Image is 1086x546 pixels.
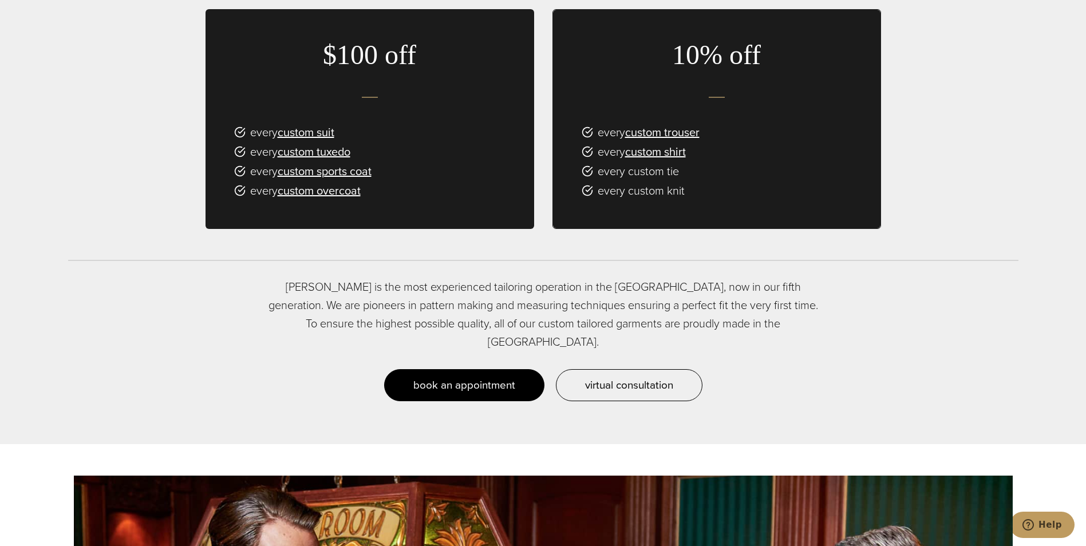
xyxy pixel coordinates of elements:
span: every [598,143,686,161]
span: every [250,143,350,161]
h3: $100 off [206,38,534,72]
span: every [250,162,372,180]
a: custom sports coat [278,163,372,180]
a: custom overcoat [278,182,361,199]
span: virtual consultation [585,377,673,393]
iframe: Opens a widget where you can chat to one of our agents [1013,512,1075,540]
a: custom shirt [625,143,686,160]
span: every [598,123,700,141]
span: book an appointment [413,377,515,393]
p: [PERSON_NAME] is the most experienced tailoring operation in the [GEOGRAPHIC_DATA], now in our fi... [263,278,824,351]
span: every [250,181,361,200]
a: virtual consultation [556,369,702,401]
h3: 10% off [553,38,880,72]
span: every custom tie [598,162,679,180]
a: custom tuxedo [278,143,350,160]
a: custom suit [278,124,334,141]
a: custom trouser [625,124,700,141]
span: every [250,123,334,141]
span: every custom knit [598,181,685,200]
a: book an appointment [384,369,544,401]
